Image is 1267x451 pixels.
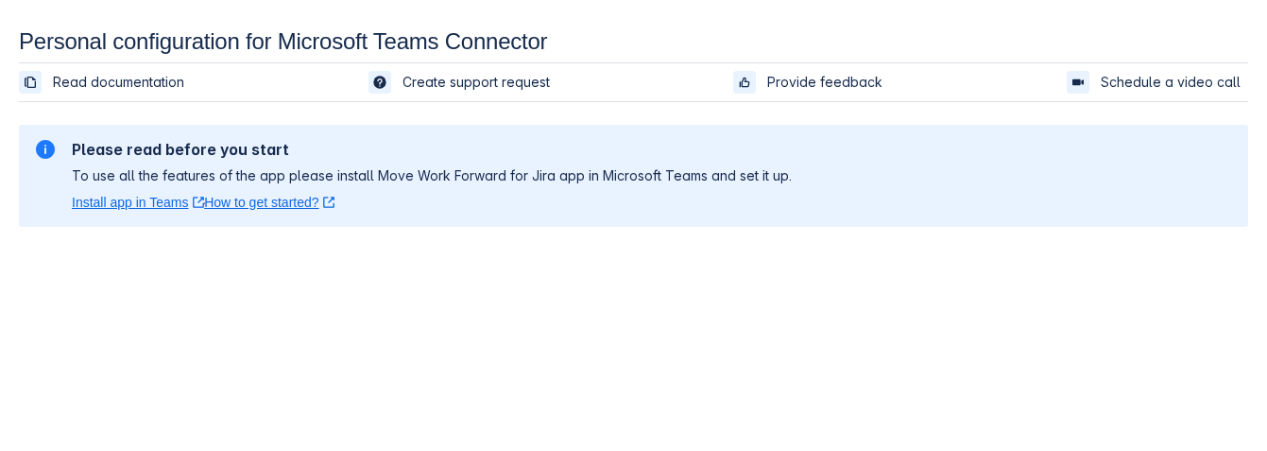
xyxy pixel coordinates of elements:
[402,73,550,92] span: Create support request
[72,193,204,212] a: Install app in Teams
[34,138,57,161] span: information
[53,73,184,92] span: Read documentation
[372,75,387,90] span: support
[19,28,1248,55] div: Personal configuration for Microsoft Teams Connector
[72,140,792,159] h2: Please read before you start
[19,71,192,94] a: Read documentation
[1101,73,1241,92] span: Schedule a video call
[368,71,557,94] a: Create support request
[72,166,792,185] p: To use all the features of the app please install Move Work Forward for Jira app in Microsoft Tea...
[1070,75,1086,90] span: videoCall
[23,75,38,90] span: documentation
[733,71,890,94] a: Provide feedback
[737,75,752,90] span: feedback
[1067,71,1248,94] a: Schedule a video call
[204,193,334,212] a: How to get started?
[767,73,882,92] span: Provide feedback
